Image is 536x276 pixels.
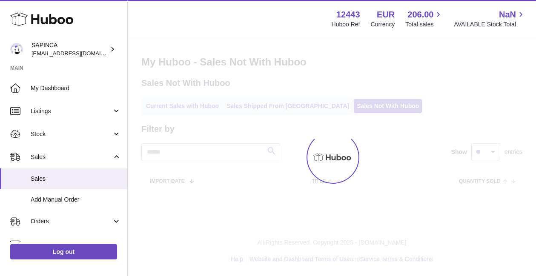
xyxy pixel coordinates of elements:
[371,20,395,28] div: Currency
[31,240,121,248] span: Usage
[31,175,121,183] span: Sales
[31,217,112,225] span: Orders
[499,9,516,20] span: NaN
[407,9,433,20] span: 206.00
[336,9,360,20] strong: 12443
[31,196,121,204] span: Add Manual Order
[332,20,360,28] div: Huboo Ref
[31,107,112,115] span: Listings
[405,20,443,28] span: Total sales
[31,153,112,161] span: Sales
[377,9,395,20] strong: EUR
[10,43,23,56] img: info@sapinca.com
[32,41,108,57] div: SAPINCA
[31,84,121,92] span: My Dashboard
[454,9,526,28] a: NaN AVAILABLE Stock Total
[454,20,526,28] span: AVAILABLE Stock Total
[31,130,112,138] span: Stock
[405,9,443,28] a: 206.00 Total sales
[10,244,117,259] a: Log out
[32,50,125,57] span: [EMAIL_ADDRESS][DOMAIN_NAME]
